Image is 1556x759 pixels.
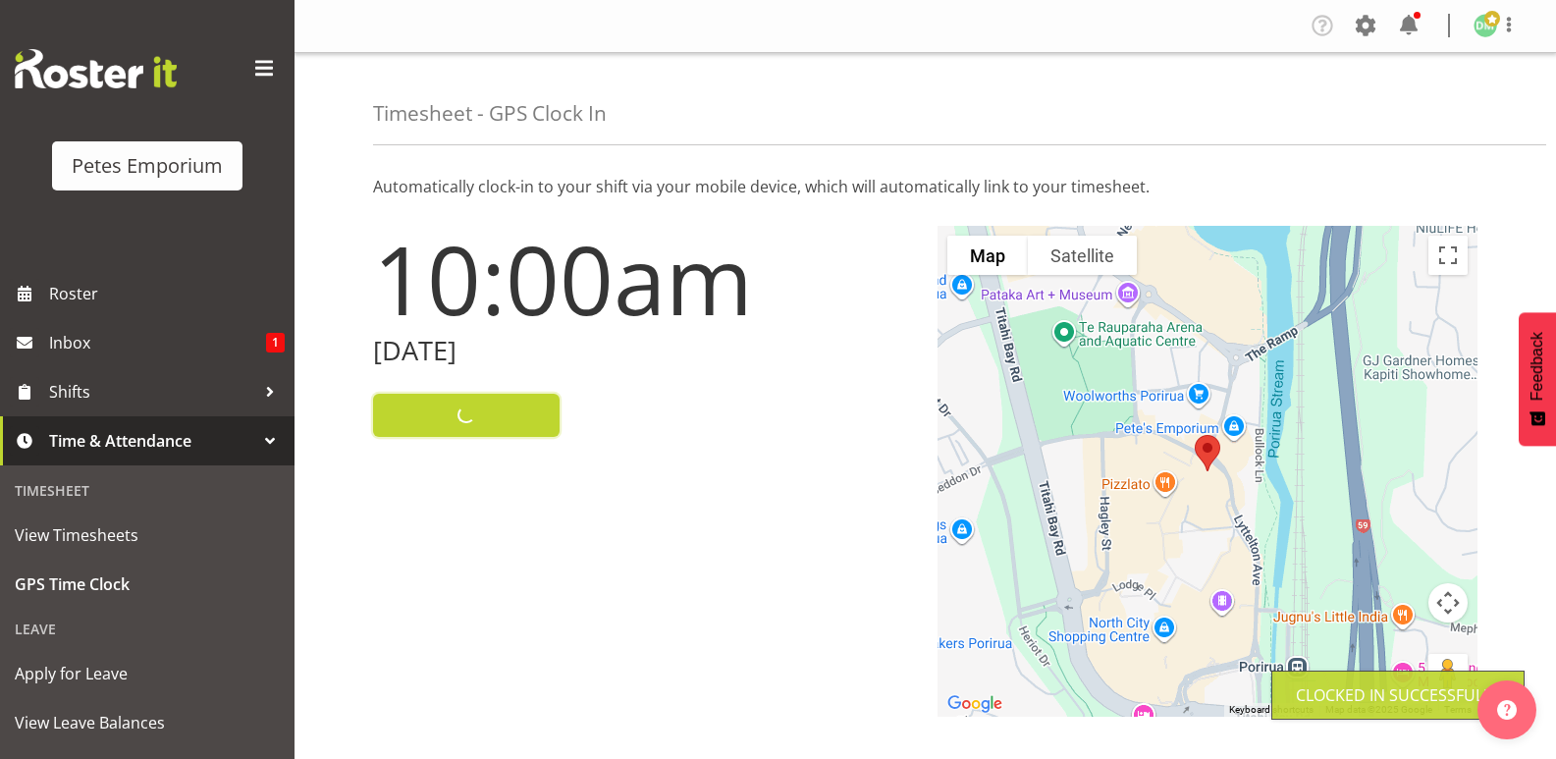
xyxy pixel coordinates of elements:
span: View Timesheets [15,520,280,550]
img: Google [942,691,1007,717]
button: Show satellite imagery [1028,236,1137,275]
span: Time & Attendance [49,426,255,456]
img: Rosterit website logo [15,49,177,88]
button: Map camera controls [1428,583,1468,623]
a: Apply for Leave [5,649,290,698]
h2: [DATE] [373,336,914,366]
button: Keyboard shortcuts [1229,703,1314,717]
h1: 10:00am [373,226,914,332]
span: GPS Time Clock [15,569,280,599]
p: Automatically clock-in to your shift via your mobile device, which will automatically link to you... [373,175,1477,198]
span: Roster [49,279,285,308]
img: help-xxl-2.png [1497,700,1517,720]
span: View Leave Balances [15,708,280,737]
button: Show street map [947,236,1028,275]
div: Clocked in Successfully [1296,683,1500,707]
a: View Timesheets [5,511,290,560]
button: Toggle fullscreen view [1428,236,1468,275]
button: Feedback - Show survey [1519,312,1556,446]
a: GPS Time Clock [5,560,290,609]
img: david-mcauley697.jpg [1474,14,1497,37]
div: Timesheet [5,470,290,511]
div: Petes Emporium [72,151,223,181]
span: Shifts [49,377,255,407]
a: View Leave Balances [5,698,290,747]
span: Inbox [49,328,266,357]
span: Apply for Leave [15,659,280,688]
span: Feedback [1529,332,1546,401]
a: Open this area in Google Maps (opens a new window) [942,691,1007,717]
span: 1 [266,333,285,352]
button: Drag Pegman onto the map to open Street View [1428,654,1468,693]
div: Leave [5,609,290,649]
h4: Timesheet - GPS Clock In [373,102,607,125]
